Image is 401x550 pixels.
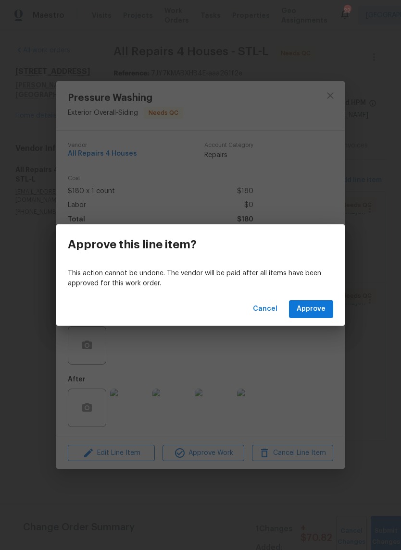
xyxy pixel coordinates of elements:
span: Cancel [253,303,277,315]
button: Cancel [249,300,281,318]
button: Approve [289,300,333,318]
p: This action cannot be undone. The vendor will be paid after all items have been approved for this... [68,269,333,289]
span: Approve [297,303,326,315]
h3: Approve this line item? [68,238,197,251]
